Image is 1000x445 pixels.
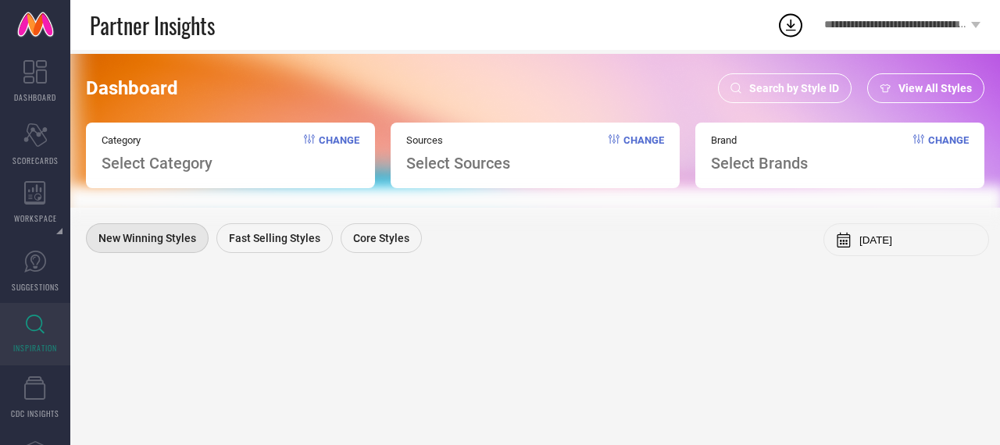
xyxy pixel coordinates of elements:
[928,134,969,173] span: Change
[14,91,56,103] span: DASHBOARD
[749,82,839,94] span: Search by Style ID
[11,408,59,419] span: CDC INSIGHTS
[102,134,212,146] span: Category
[777,11,805,39] div: Open download list
[623,134,664,173] span: Change
[859,234,977,246] input: Select month
[90,9,215,41] span: Partner Insights
[319,134,359,173] span: Change
[353,232,409,244] span: Core Styles
[12,155,59,166] span: SCORECARDS
[406,154,510,173] span: Select Sources
[711,134,808,146] span: Brand
[898,82,972,94] span: View All Styles
[86,77,178,99] span: Dashboard
[13,342,57,354] span: INSPIRATION
[98,232,196,244] span: New Winning Styles
[711,154,808,173] span: Select Brands
[14,212,57,224] span: WORKSPACE
[102,154,212,173] span: Select Category
[406,134,510,146] span: Sources
[229,232,320,244] span: Fast Selling Styles
[12,281,59,293] span: SUGGESTIONS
